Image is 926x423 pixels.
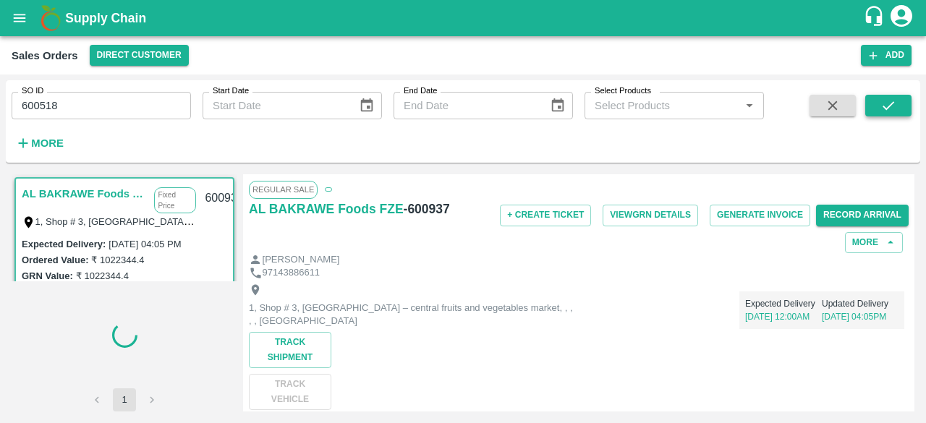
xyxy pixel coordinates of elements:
[353,92,381,119] button: Choose date
[595,85,651,97] label: Select Products
[35,215,470,227] label: 1, Shop # 3, [GEOGRAPHIC_DATA] – central fruits and vegetables market, , , , , [GEOGRAPHIC_DATA]
[263,266,320,280] p: 97143886611
[36,4,65,33] img: logo
[745,310,822,323] p: [DATE] 12:00AM
[196,181,252,215] div: 600937
[861,45,912,66] button: Add
[249,199,404,219] a: AL BAKRAWE Foods FZE
[76,270,129,281] label: ₹ 1022344.4
[3,1,36,35] button: open drawer
[249,302,574,328] p: 1, Shop # 3, [GEOGRAPHIC_DATA] – central fruits and vegetables market, , , , , [GEOGRAPHIC_DATA]
[22,270,73,281] label: GRN Value:
[90,45,189,66] button: Select DC
[249,181,318,198] span: Regular Sale
[249,332,331,368] button: Track Shipment
[394,92,538,119] input: End Date
[91,255,144,265] label: ₹ 1022344.4
[12,46,78,65] div: Sales Orders
[740,96,759,115] button: Open
[65,11,146,25] b: Supply Chain
[12,92,191,119] input: Enter SO ID
[263,253,340,267] p: [PERSON_NAME]
[31,137,64,149] strong: More
[745,297,822,310] p: Expected Delivery
[589,96,736,115] input: Select Products
[710,205,810,226] button: Generate Invoice
[888,3,914,33] div: account of current user
[65,8,863,28] a: Supply Chain
[113,388,136,411] button: page 1
[845,232,903,253] button: More
[863,5,888,31] div: customer-support
[816,205,909,226] button: Record Arrival
[154,187,196,213] p: Fixed Price
[500,205,591,226] button: + Create Ticket
[404,199,450,219] h6: - 600937
[213,85,249,97] label: Start Date
[203,92,347,119] input: Start Date
[22,255,88,265] label: Ordered Value:
[22,184,147,203] a: AL BAKRAWE Foods FZE
[404,85,437,97] label: End Date
[12,131,67,155] button: More
[22,239,106,249] label: Expected Delivery :
[109,239,181,249] label: [DATE] 04:05 PM
[83,388,166,411] nav: pagination navigation
[822,310,899,323] p: [DATE] 04:05PM
[822,297,899,310] p: Updated Delivery
[544,92,572,119] button: Choose date
[22,85,43,97] label: SO ID
[603,205,698,226] button: ViewGRN Details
